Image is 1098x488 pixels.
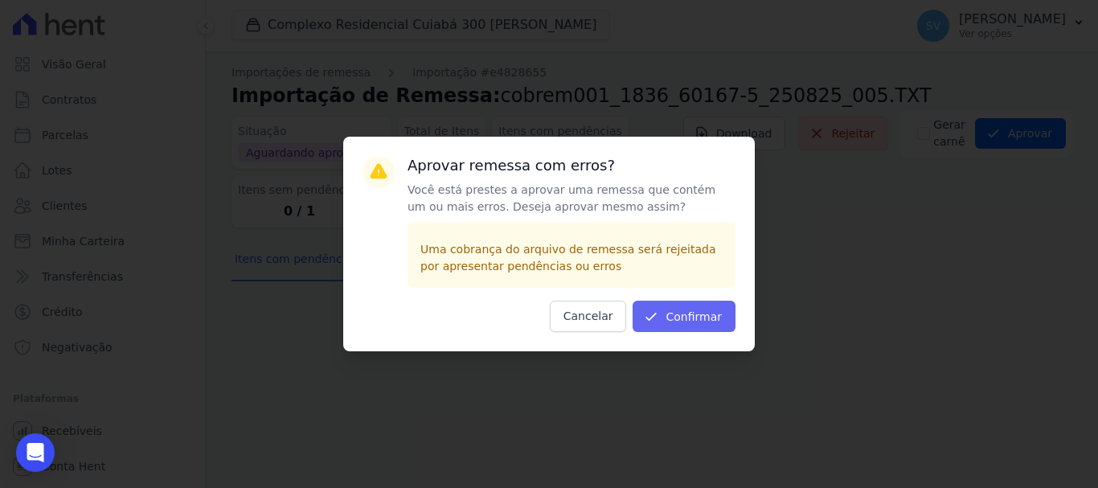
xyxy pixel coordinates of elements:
[408,156,735,175] h3: Aprovar remessa com erros?
[16,433,55,472] div: Open Intercom Messenger
[420,241,723,275] p: Uma cobrança do arquivo de remessa será rejeitada por apresentar pendências ou erros
[633,301,735,332] button: Confirmar
[408,182,735,215] p: Você está prestes a aprovar uma remessa que contém um ou mais erros. Deseja aprovar mesmo assim?
[550,301,627,332] button: Cancelar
